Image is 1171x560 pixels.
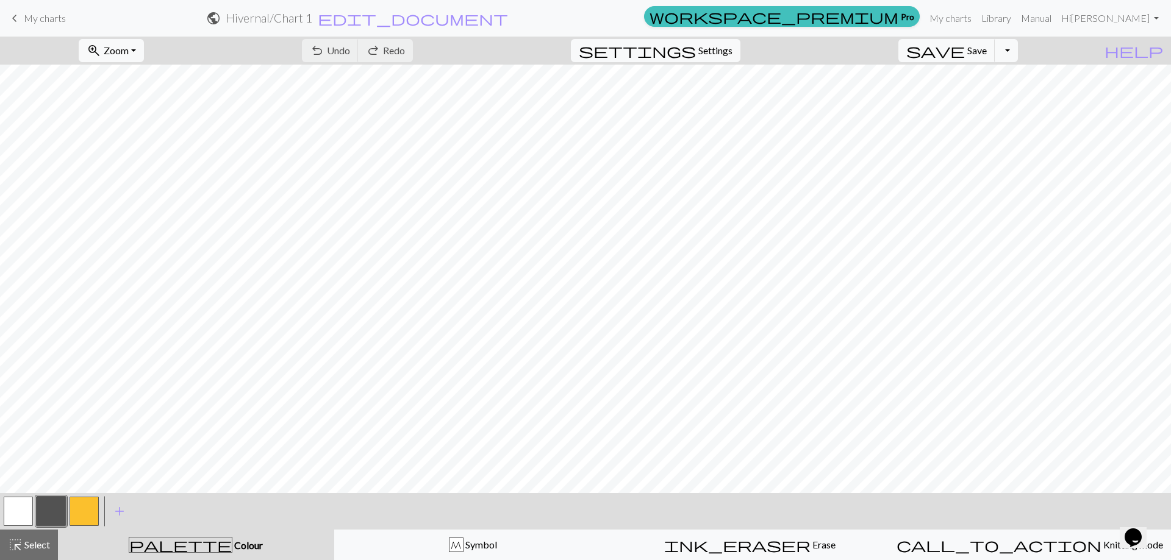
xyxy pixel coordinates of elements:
[206,10,221,27] span: public
[579,42,696,59] span: settings
[58,530,334,560] button: Colour
[811,539,836,550] span: Erase
[464,539,497,550] span: Symbol
[1056,6,1164,30] a: Hi[PERSON_NAME]
[226,11,312,25] h2: Hivernal / Chart 1
[1120,511,1159,548] iframe: chat widget
[644,6,920,27] a: Pro
[579,43,696,58] i: Settings
[925,6,976,30] a: My charts
[976,6,1016,30] a: Library
[318,10,508,27] span: edit_document
[906,42,965,59] span: save
[650,8,898,25] span: workspace_premium
[7,10,22,27] span: keyboard_arrow_left
[449,538,463,553] div: M
[8,536,23,553] span: highlight_alt
[232,539,263,551] span: Colour
[898,39,995,62] button: Save
[104,44,129,56] span: Zoom
[967,44,987,56] span: Save
[87,42,101,59] span: zoom_in
[1016,6,1056,30] a: Manual
[889,530,1171,560] button: Knitting mode
[664,536,811,553] span: ink_eraser
[24,12,66,24] span: My charts
[611,530,889,560] button: Erase
[79,39,144,62] button: Zoom
[112,503,127,520] span: add
[897,536,1101,553] span: call_to_action
[698,43,732,58] span: Settings
[571,39,740,62] button: SettingsSettings
[334,530,612,560] button: M Symbol
[1105,42,1163,59] span: help
[23,539,50,550] span: Select
[1101,539,1163,550] span: Knitting mode
[7,8,66,29] a: My charts
[129,536,232,553] span: palette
